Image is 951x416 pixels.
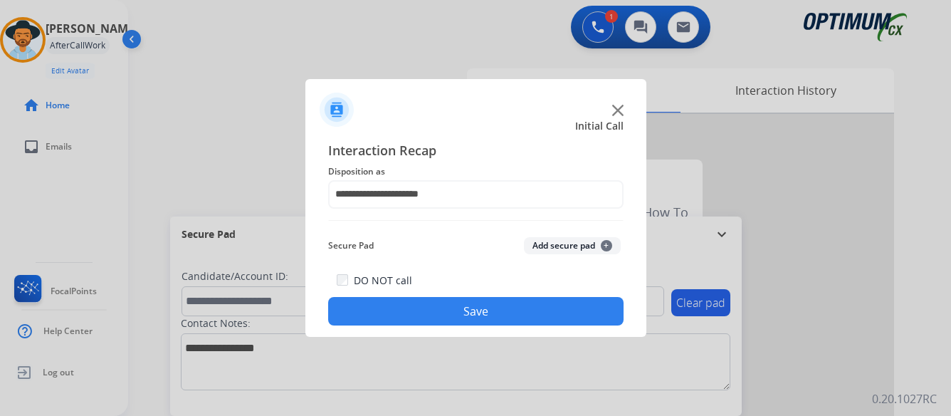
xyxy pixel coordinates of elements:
[320,93,354,127] img: contactIcon
[328,163,624,180] span: Disposition as
[575,119,624,133] span: Initial Call
[601,240,612,251] span: +
[524,237,621,254] button: Add secure pad+
[872,390,937,407] p: 0.20.1027RC
[328,297,624,326] button: Save
[328,237,374,254] span: Secure Pad
[328,140,624,163] span: Interaction Recap
[328,220,624,221] img: contact-recap-line.svg
[354,274,412,288] label: DO NOT call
